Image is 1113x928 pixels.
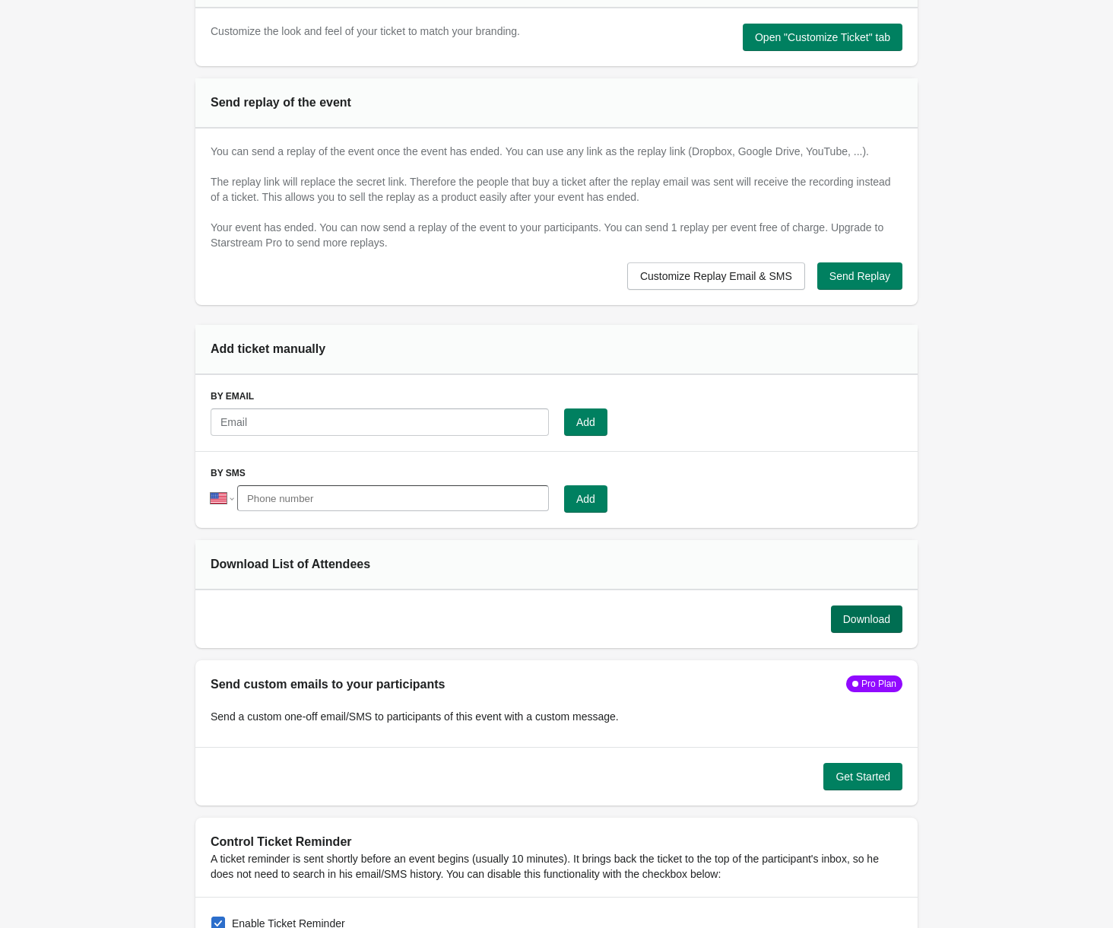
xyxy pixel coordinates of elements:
[237,485,549,511] input: Phone number
[211,851,902,882] p: A ticket reminder is sent shortly before an event begins (usually 10 minutes). It brings back the...
[576,493,595,505] span: Add
[211,340,418,358] div: Add ticket manually
[211,390,902,402] h3: By Email
[211,694,902,732] div: Send a custom one-off email/SMS to participants of this event with a custom message.
[576,416,595,428] span: Add
[564,408,607,436] button: Add
[640,270,792,282] span: Customize Replay Email & SMS
[858,678,896,690] div: Pro Plan
[817,262,902,290] button: Send Replay
[211,467,902,479] h3: By SMS
[211,675,446,694] h2: Send custom emails to your participants
[823,763,902,790] button: Get Started
[743,24,902,51] button: Open "Customize Ticket" tab
[211,408,549,436] input: Email
[211,221,883,249] span: Your event has ended. You can now send a replay of the event to your participants. You can send 1...
[831,605,902,633] button: Download
[211,833,902,851] h2: Control Ticket Reminder
[211,94,418,112] div: Send replay of the event
[836,771,890,783] span: Get Started
[211,145,891,203] span: You can send a replay of the event once the event has ended. You can use any link as the replay l...
[211,555,418,574] div: Download List of Attendees
[755,31,890,43] span: Open "Customize Ticket" tab
[829,270,890,282] span: Send Replay
[211,25,520,37] span: Customize the look and feel of your ticket to match your branding.
[843,613,890,625] span: Download
[564,485,607,513] button: Add
[627,262,805,290] button: Customize Replay Email & SMS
